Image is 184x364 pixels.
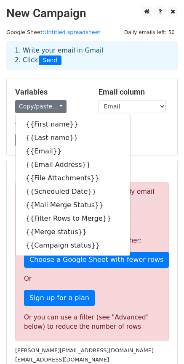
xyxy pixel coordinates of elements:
a: {{Last name}} [16,131,130,145]
a: {{Email Address}} [16,158,130,171]
a: {{Merge status}} [16,225,130,239]
h5: Variables [15,87,86,97]
span: Daily emails left: 50 [121,28,178,37]
h5: Email column [99,87,169,97]
a: {{Filter Rows to Merge}} [16,212,130,225]
div: 1. Write your email in Gmail 2. Click [8,46,176,65]
small: Google Sheet: [6,29,101,35]
iframe: Chat Widget [142,324,184,364]
a: Choose a Google Sheet with fewer rows [24,252,169,268]
a: Sign up for a plan [24,290,95,306]
small: [PERSON_NAME][EMAIL_ADDRESS][DOMAIN_NAME] [15,347,154,353]
a: {{Mail Merge Status}} [16,198,130,212]
a: {{Campaign status}} [16,239,130,252]
a: {{First name}} [16,118,130,131]
a: {{File Attachments}} [16,171,130,185]
h2: New Campaign [6,6,178,21]
a: Daily emails left: 50 [121,29,178,35]
small: [EMAIL_ADDRESS][DOMAIN_NAME] [15,356,109,363]
a: {{Scheduled Date}} [16,185,130,198]
div: Or you can use a filter (see "Advanced" below) to reduce the number of rows [24,313,160,332]
a: Untitled spreadsheet [44,29,100,35]
span: Send [39,55,61,66]
p: Or [24,274,160,283]
a: Copy/paste... [15,100,67,113]
a: {{Email}} [16,145,130,158]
